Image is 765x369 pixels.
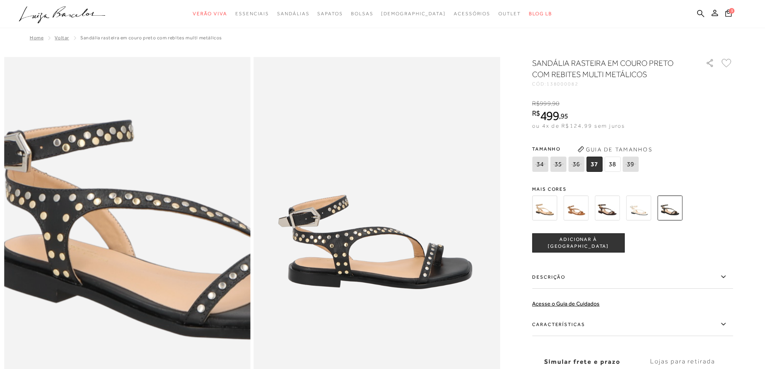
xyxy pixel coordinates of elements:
[532,313,733,336] label: Características
[317,6,343,21] a: noSubCategoriesText
[657,196,682,220] img: SANDÁLIA RASTEIRA EM COURO PRETO COM REBITES MULTI METÁLICOS
[351,11,373,16] span: Bolsas
[277,11,309,16] span: Sandálias
[235,11,269,16] span: Essenciais
[498,6,521,21] a: noSubCategoriesText
[604,157,620,172] span: 38
[529,6,552,21] a: BLOG LB
[381,6,446,21] a: noSubCategoriesText
[547,81,579,87] span: 138000082
[529,11,552,16] span: BLOG LB
[532,265,733,289] label: Descrição
[351,6,373,21] a: noSubCategoriesText
[532,157,548,172] span: 34
[277,6,309,21] a: noSubCategoriesText
[559,112,568,120] i: ,
[626,196,651,220] img: SANDÁLIA RASTEIRA EM COURO OFF WHITE COM REBITES MULTI METÁLICOS
[532,143,641,155] span: Tamanho
[723,9,734,20] button: 3
[552,100,559,107] span: 90
[550,157,566,172] span: 35
[532,100,540,107] i: R$
[622,157,639,172] span: 39
[532,300,600,307] a: Acesse o Guia de Cuidados
[454,6,490,21] a: noSubCategoriesText
[532,187,733,192] span: Mais cores
[532,233,624,253] button: ADICIONAR À [GEOGRAPHIC_DATA]
[540,108,559,123] span: 499
[55,35,69,41] a: Voltar
[595,196,620,220] img: SANDÁLIA RASTEIRA EM COURO CAFÉ COM REBITES MULTI METÁLICOS
[30,35,43,41] a: Home
[498,11,521,16] span: Outlet
[575,143,655,156] button: Guia de Tamanhos
[586,157,602,172] span: 37
[532,122,625,129] span: ou 4x de R$124,99 sem juros
[532,236,624,250] span: ADICIONAR À [GEOGRAPHIC_DATA]
[532,82,693,86] div: CÓD:
[532,57,683,80] h1: SANDÁLIA RASTEIRA EM COURO PRETO COM REBITES MULTI METÁLICOS
[193,11,227,16] span: Verão Viva
[317,11,343,16] span: Sapatos
[729,8,734,14] span: 3
[551,100,560,107] i: ,
[381,11,446,16] span: [DEMOGRAPHIC_DATA]
[561,112,568,120] span: 95
[193,6,227,21] a: noSubCategoriesText
[80,35,222,41] span: SANDÁLIA RASTEIRA EM COURO PRETO COM REBITES MULTI METÁLICOS
[532,110,540,117] i: R$
[563,196,588,220] img: SANDÁLIA RASTEIRA EM CAMURÇA CARAMELO COM REBITES MULTI METÁLICOS
[568,157,584,172] span: 36
[235,6,269,21] a: noSubCategoriesText
[540,100,551,107] span: 999
[532,196,557,220] img: SANDÁLIA RASTEIRA EM CAMURÇA BEGE COM REBITES MULTI METÁLICOS
[454,11,490,16] span: Acessórios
